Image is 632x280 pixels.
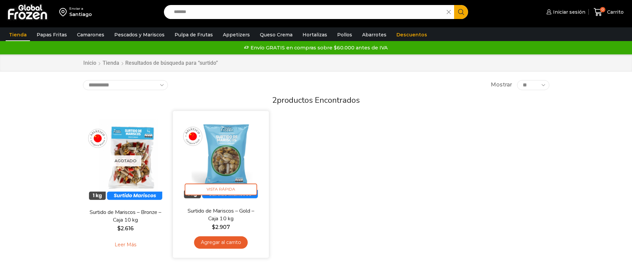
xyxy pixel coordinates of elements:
a: Papas Fritas [33,28,70,41]
span: $ [117,225,121,232]
button: Search button [454,5,468,19]
a: Queso Crema [257,28,296,41]
bdi: 2.616 [117,225,134,232]
a: Agregar al carrito: “Surtido de Mariscos - Gold - Caja 10 kg” [194,236,248,249]
a: Surtido de Mariscos – Gold – Caja 10 kg [182,207,259,223]
select: Pedido de la tienda [83,80,168,90]
a: Pescados y Mariscos [111,28,168,41]
a: Surtido de Mariscos – Bronze – Caja 10 kg [87,209,164,224]
nav: Breadcrumb [83,59,218,67]
h1: Resultados de búsqueda para “surtido” [125,60,218,66]
a: Camarones [74,28,108,41]
div: Enviar a [69,6,92,11]
a: Leé más sobre “Surtido de Mariscos - Bronze - Caja 10 kg” [104,238,147,252]
a: Inicio [83,59,97,67]
span: Carrito [605,9,624,15]
span: Mostrar [491,81,512,89]
span: 2 [272,95,277,105]
a: Descuentos [393,28,430,41]
a: Abarrotes [359,28,390,41]
span: Vista Rápida [185,184,257,195]
a: Pollos [334,28,355,41]
span: 0 [600,7,605,12]
span: Iniciar sesión [551,9,585,15]
a: Appetizers [220,28,253,41]
a: Tienda [6,28,30,41]
span: $ [212,224,215,230]
a: Pulpa de Frutas [171,28,216,41]
a: 0 Carrito [592,4,625,20]
a: Iniciar sesión [545,5,585,19]
span: productos encontrados [277,95,360,105]
bdi: 2.907 [212,224,230,230]
div: Santiago [69,11,92,18]
img: address-field-icon.svg [59,6,69,18]
a: Hortalizas [299,28,330,41]
p: Agotado [110,156,141,167]
a: Tienda [102,59,120,67]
